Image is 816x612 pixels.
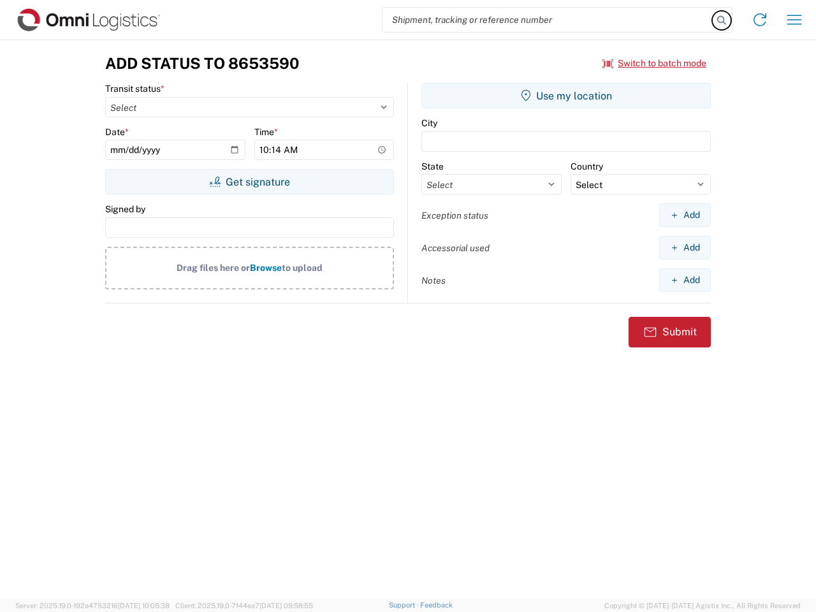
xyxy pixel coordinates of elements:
[105,203,145,215] label: Signed by
[421,275,446,286] label: Notes
[175,602,313,609] span: Client: 2025.19.0-7f44ea7
[421,83,711,108] button: Use my location
[421,117,437,129] label: City
[282,263,323,273] span: to upload
[105,83,164,94] label: Transit status
[389,601,421,609] a: Support
[259,602,313,609] span: [DATE] 09:58:55
[659,203,711,227] button: Add
[421,210,488,221] label: Exception status
[177,263,250,273] span: Drag files here or
[420,601,453,609] a: Feedback
[602,53,706,74] button: Switch to batch mode
[421,242,490,254] label: Accessorial used
[604,600,801,611] span: Copyright © [DATE]-[DATE] Agistix Inc., All Rights Reserved
[118,602,170,609] span: [DATE] 10:05:38
[571,161,603,172] label: Country
[105,169,394,194] button: Get signature
[382,8,713,32] input: Shipment, tracking or reference number
[421,161,444,172] label: State
[105,126,129,138] label: Date
[254,126,278,138] label: Time
[250,263,282,273] span: Browse
[659,236,711,259] button: Add
[15,602,170,609] span: Server: 2025.19.0-192a4753216
[629,317,711,347] button: Submit
[659,268,711,292] button: Add
[105,54,299,73] h3: Add Status to 8653590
